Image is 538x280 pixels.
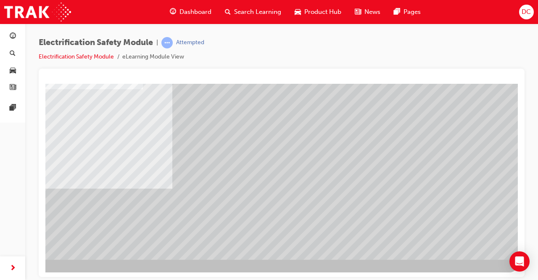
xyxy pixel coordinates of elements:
span: | [156,38,158,48]
a: pages-iconPages [387,3,427,21]
span: guage-icon [170,7,176,17]
a: guage-iconDashboard [163,3,218,21]
span: pages-icon [10,104,16,112]
span: learningRecordVerb_ATTEMPT-icon [161,37,173,48]
span: next-icon [10,263,16,274]
div: Attempted [176,39,204,47]
div: Open Intercom Messenger [509,251,530,272]
span: News [364,7,380,17]
span: Search Learning [234,7,281,17]
span: Dashboard [179,7,211,17]
button: DC [519,5,534,19]
a: Electrification Safety Module [39,53,114,60]
span: search-icon [10,50,16,58]
a: news-iconNews [348,3,387,21]
span: search-icon [225,7,231,17]
a: search-iconSearch Learning [218,3,288,21]
img: Trak [4,3,71,21]
span: news-icon [10,84,16,92]
span: car-icon [10,67,16,75]
li: eLearning Module View [122,52,184,62]
span: news-icon [355,7,361,17]
span: pages-icon [394,7,400,17]
span: Pages [403,7,421,17]
a: car-iconProduct Hub [288,3,348,21]
span: Product Hub [304,7,341,17]
span: guage-icon [10,33,16,40]
span: car-icon [295,7,301,17]
span: DC [522,7,531,17]
span: Electrification Safety Module [39,38,153,48]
